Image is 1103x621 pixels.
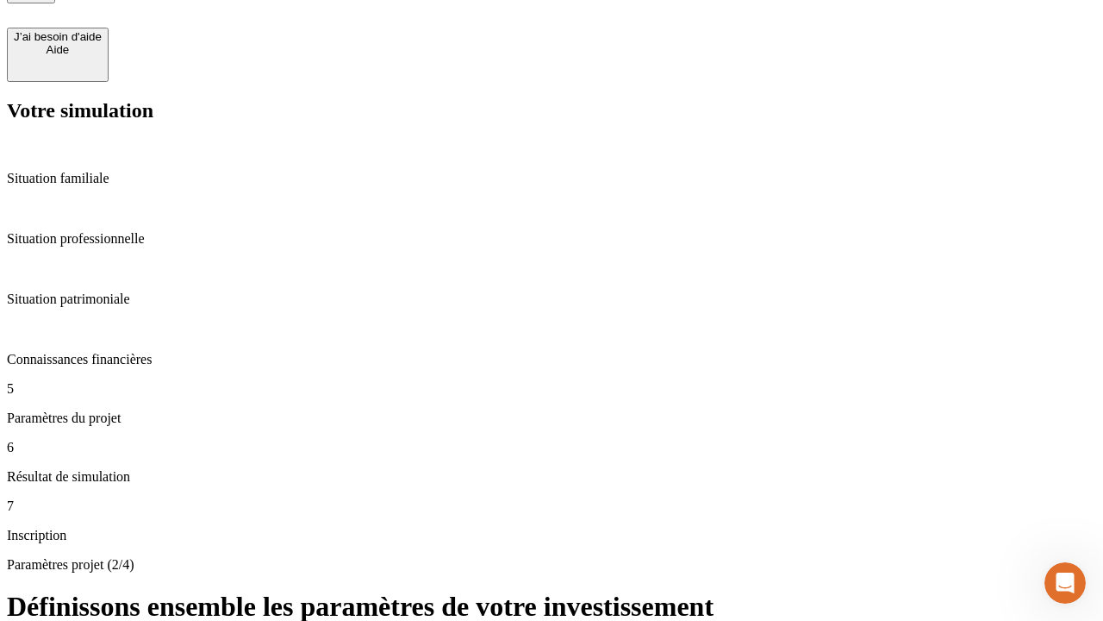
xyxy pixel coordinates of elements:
p: Paramètres projet (2/4) [7,557,1096,573]
p: Résultat de simulation [7,469,1096,485]
button: J’ai besoin d'aideAide [7,28,109,82]
p: 6 [7,440,1096,455]
div: Aide [14,43,102,56]
h2: Votre simulation [7,99,1096,122]
p: Situation familiale [7,171,1096,186]
p: 5 [7,381,1096,397]
p: Situation professionnelle [7,231,1096,247]
p: Inscription [7,528,1096,543]
div: J’ai besoin d'aide [14,30,102,43]
p: Situation patrimoniale [7,292,1096,307]
p: 7 [7,499,1096,514]
p: Connaissances financières [7,352,1096,367]
p: Paramètres du projet [7,411,1096,426]
iframe: Intercom live chat [1044,562,1086,604]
